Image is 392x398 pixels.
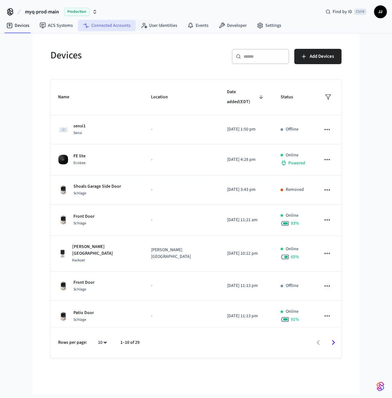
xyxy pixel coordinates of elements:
[120,339,139,346] p: 1–10 of 29
[73,310,94,316] p: Patio Door
[73,160,86,166] span: Ecobee
[25,8,59,16] span: myq-prod-main
[291,316,299,323] span: 91 %
[58,154,68,165] img: ecobee_lite_3
[286,212,298,219] p: Online
[73,183,121,190] p: Shoals Garage Side Door
[281,92,301,102] span: Status
[354,9,366,15] span: Ctrl K
[72,258,85,263] span: Kwikset
[294,49,342,64] button: Add Devices
[227,313,265,319] p: [DATE] 11:13 pm
[320,6,372,18] div: Find by IDCtrl K
[227,250,265,257] p: [DATE] 10:22 pm
[333,9,352,15] span: Find by ID
[252,20,286,31] a: Settings
[151,282,212,289] p: -
[286,126,298,133] p: Offline
[151,92,177,102] span: Location
[58,215,68,225] img: Schlage Sense Smart Deadbolt with Camelot Trim, Front
[58,311,68,321] img: Schlage Sense Smart Deadbolt with Camelot Trim, Front
[214,20,252,31] a: Developer
[286,246,298,252] p: Online
[227,87,265,107] span: Date added(EDT)
[72,244,136,257] p: [PERSON_NAME][GEOGRAPHIC_DATA]
[58,281,68,291] img: Schlage Sense Smart Deadbolt with Camelot Trim, Front
[73,123,86,130] p: sensi1
[374,5,387,18] button: JJ
[151,217,212,223] p: -
[1,20,34,31] a: Devices
[73,213,94,220] p: Front Door
[73,279,94,286] p: Front Door
[310,52,334,61] span: Add Devices
[73,287,86,292] span: Schlage
[288,160,305,166] span: Powered
[375,6,386,18] span: JJ
[227,126,265,133] p: [DATE] 1:50 pm
[95,338,110,347] div: 10
[151,186,212,193] p: -
[73,153,86,160] p: FE lite
[50,49,192,62] h5: Devices
[64,8,90,16] span: Production
[227,217,265,223] p: [DATE] 11:21 am
[58,339,87,346] p: Rows per page:
[227,282,265,289] p: [DATE] 11:13 pm
[34,20,78,31] a: ACS Systems
[73,317,86,322] span: Schlage
[227,156,265,163] p: [DATE] 4:28 pm
[291,254,299,260] span: 65 %
[286,152,298,159] p: Online
[136,20,182,31] a: User Identities
[286,282,298,289] p: Offline
[58,185,68,195] img: Schlage Sense Smart Deadbolt with Camelot Trim, Front
[151,156,212,163] p: -
[73,130,82,136] span: Sensi
[377,381,384,392] img: SeamLogoGradient.69752ec5.svg
[286,308,298,315] p: Online
[326,335,341,350] button: Go to next page
[58,249,67,258] img: Kwikset Halo Touchscreen Wifi Enabled Smart Lock, Polished Chrome, Front
[73,191,86,196] span: Schlage
[73,221,86,226] span: Schlage
[58,124,68,135] img: Sensi Smart Thermostat (White)
[182,20,214,31] a: Events
[227,186,265,193] p: [DATE] 3:43 pm
[58,92,78,102] span: Name
[151,126,212,133] p: -
[78,20,136,31] a: Connected Accounts
[291,220,299,227] span: 93 %
[286,186,304,193] p: Removed
[151,313,212,319] p: -
[151,247,212,260] p: [PERSON_NAME][GEOGRAPHIC_DATA]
